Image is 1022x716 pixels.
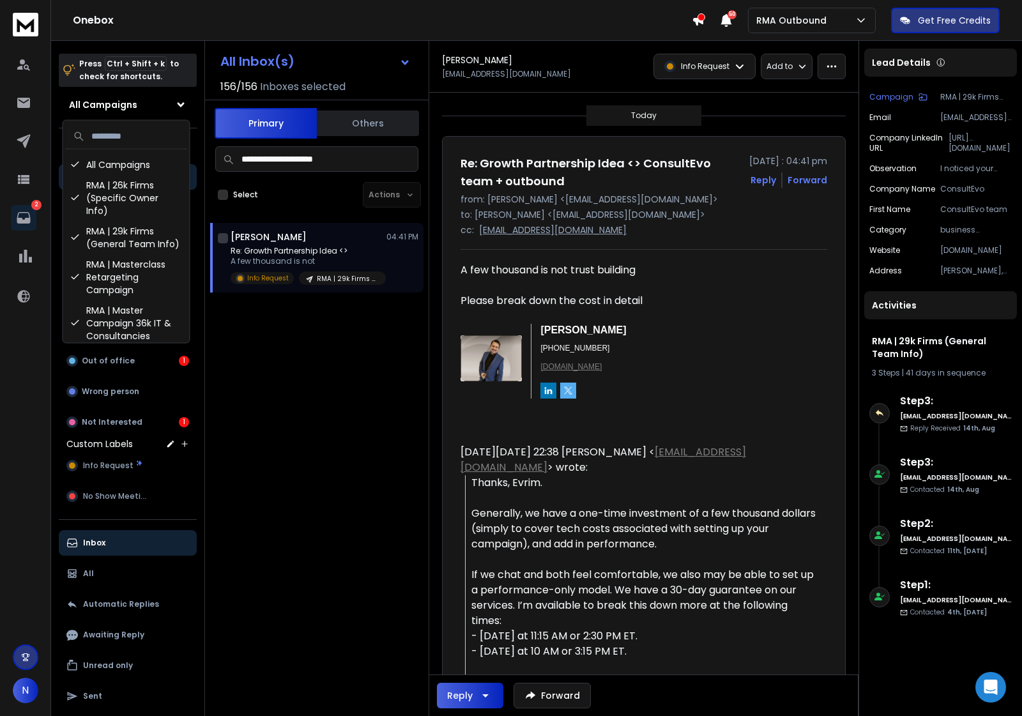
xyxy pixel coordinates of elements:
[918,14,991,27] p: Get Free Credits
[461,293,817,414] div: Please break down the cost in detail
[869,204,910,215] p: First Name
[83,538,105,548] p: Inbox
[461,193,827,206] p: from: [PERSON_NAME] <[EMAIL_ADDRESS][DOMAIN_NAME]>
[910,423,995,433] p: Reply Received
[82,386,139,397] p: Wrong person
[105,56,167,71] span: Ctrl + Shift + k
[947,485,979,494] span: 14th, Aug
[940,92,1012,102] p: RMA | 29k Firms (General Team Info)
[66,254,187,300] div: RMA | Masterclass Retargeting Campaign
[872,368,1009,378] div: |
[540,344,609,353] span: [PHONE_NUMBER]
[900,516,1012,531] h6: Step 2 :
[231,256,384,266] p: A few thousand is not
[975,672,1006,703] div: Open Intercom Messenger
[872,367,900,378] span: 3 Steps
[514,683,591,708] button: Forward
[442,54,512,66] h1: [PERSON_NAME]
[910,546,987,556] p: Contacted
[82,356,135,366] p: Out of office
[869,112,891,123] p: Email
[749,155,827,167] p: [DATE] : 04:41 pm
[540,362,602,371] a: [DOMAIN_NAME]
[872,56,931,69] p: Lead Details
[869,266,902,276] p: Address
[461,445,817,475] div: [DATE][DATE] 22:38 [PERSON_NAME] < > wrote:
[900,473,1012,482] h6: [EMAIL_ADDRESS][DOMAIN_NAME]
[260,79,346,95] h3: Inboxes selected
[910,607,987,617] p: Contacted
[247,273,289,283] p: Info Request
[215,108,317,139] button: Primary
[66,155,187,175] div: All Campaigns
[900,577,1012,593] h6: Step 1 :
[751,174,776,187] button: Reply
[940,112,1012,123] p: [EMAIL_ADDRESS][DOMAIN_NAME]
[872,335,1009,360] h1: RMA | 29k Firms (General Team Info)
[540,324,626,335] span: [PERSON_NAME]
[869,164,917,174] p: observation
[947,546,987,556] span: 11th, [DATE]
[788,174,827,187] div: Forward
[471,628,817,644] div: - [DATE] at 11:15 AM or 2:30 PM ET.
[83,660,133,671] p: Unread only
[540,383,556,399] img: background.png
[83,491,150,501] span: No Show Meeting
[461,208,827,221] p: to: [PERSON_NAME] <[EMAIL_ADDRESS][DOMAIN_NAME]>
[479,224,627,236] p: [EMAIL_ADDRESS][DOMAIN_NAME]
[233,190,258,200] label: Select
[910,485,979,494] p: Contacted
[963,423,995,433] span: 14th, Aug
[461,263,817,278] div: A few thousand is not trust building
[317,274,378,284] p: RMA | 29k Firms (General Team Info)
[66,438,133,450] h3: Custom Labels
[461,445,746,475] a: [EMAIL_ADDRESS][DOMAIN_NAME]
[461,335,522,381] img: AIorK4w2dohBmXD35om3EB6ysPwug_ejpJiCyKie2sL6wAZjM89HRqlRFbgpXlLrHaBCVYQzJ9NNC5U
[82,417,142,427] p: Not Interested
[471,644,817,659] div: - [DATE] at 10 AM or 3:15 PM ET.
[13,13,38,36] img: logo
[83,461,133,471] span: Info Request
[681,61,729,72] p: Info Request
[317,109,419,137] button: Others
[31,200,42,210] p: 2
[83,630,144,640] p: Awaiting Reply
[386,232,418,242] p: 04:41 PM
[231,231,307,243] h1: [PERSON_NAME]
[756,14,832,27] p: RMA Outbound
[471,475,817,491] div: Thanks, Evrim.
[940,184,1012,194] p: ConsultEvo
[947,607,987,617] span: 4th, [DATE]
[869,245,900,255] p: Website
[442,69,571,79] p: [EMAIL_ADDRESS][DOMAIN_NAME]
[461,155,742,190] h1: Re: Growth Partnership Idea <> ConsultEvo team + outbound
[766,61,793,72] p: Add to
[66,300,187,346] div: RMA | Master Campaign 36k IT & Consultancies
[900,534,1012,544] h6: [EMAIL_ADDRESS][DOMAIN_NAME]
[79,57,179,83] p: Press to check for shortcuts.
[728,10,736,19] span: 50
[66,221,187,254] div: RMA | 29k Firms (General Team Info)
[940,266,1012,276] p: [PERSON_NAME], WY
[900,595,1012,605] h6: [EMAIL_ADDRESS][DOMAIN_NAME]
[73,13,692,28] h1: Onebox
[220,79,257,95] span: 156 / 156
[949,133,1012,153] p: [URL][DOMAIN_NAME]
[179,417,189,427] div: 1
[906,367,986,378] span: 41 days in sequence
[13,678,38,703] span: N
[940,164,1012,174] p: I noticed your focus on building AI agents to streamline operations for startups and scaling teams.
[83,599,159,609] p: Automatic Replies
[631,110,657,121] p: Today
[69,98,137,111] h1: All Campaigns
[83,691,102,701] p: Sent
[869,92,913,102] p: Campaign
[940,245,1012,255] p: [DOMAIN_NAME]
[560,383,576,399] img: background.png
[66,175,187,221] div: RMA | 26k Firms (Specific Owner Info)
[900,411,1012,421] h6: [EMAIL_ADDRESS][DOMAIN_NAME]
[220,55,294,68] h1: All Inbox(s)
[900,393,1012,409] h6: Step 3 :
[231,246,384,256] p: Re: Growth Partnership Idea <>
[179,356,189,366] div: 1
